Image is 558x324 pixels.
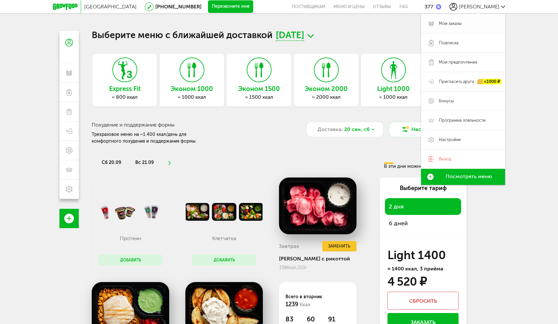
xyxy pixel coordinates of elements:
div: Трехразовое меню на ~1 400 ккал/день для комфортного похудения и поддержания формы [92,131,216,145]
span: 1239 [285,301,298,308]
span: [PERSON_NAME] [459,4,500,10]
div: 338 210 [279,265,356,270]
span: Бонусы [439,98,454,104]
a: Пригласить друга +1000 ₽ [421,72,505,91]
a: Мои заказы [421,14,505,33]
h1: Выберите меню с ближайшей доставкой [92,31,466,41]
span: Выход [439,156,451,162]
span: 91 [328,315,349,323]
span: [DATE] [276,31,304,41]
h3: Express Fit [92,85,157,92]
a: [PHONE_NUMBER] [155,4,201,10]
img: big_tsROXB5P9kwqKV4s.png [279,177,356,234]
a: Бонусы [421,91,505,111]
div: 4 520 ₽ [387,277,427,287]
span: сб 20.09 [102,160,121,165]
a: Выход [421,149,505,169]
span: Программа лояльности [439,117,486,123]
div: Всего в вторник [285,293,350,309]
div: ≈ 1500 ккал [227,94,291,100]
button: Настроить меню [389,122,466,137]
a: Подписка [421,33,505,53]
h3: Light 1400 [387,250,459,260]
span: Доставка: [317,126,343,133]
span: 83 [285,315,307,323]
span: Мои заказы [439,21,462,26]
div: Выберите тариф [385,184,461,192]
span: Ккал [300,302,310,308]
span: [GEOGRAPHIC_DATA] [84,4,137,10]
div: ≈ 1000 ккал [361,94,426,100]
span: Настройки [439,137,461,143]
div: ≈ 800 ккал [92,94,157,100]
h3: Эконом 1000 [160,85,224,92]
h3: Эконом 2000 [294,85,358,92]
a: Посмотреть меню [421,169,505,185]
span: 6 дней [389,219,457,228]
div: ≈ 2000 ккал [294,94,358,100]
h3: Light 1000 [361,85,426,92]
div: В эти дни можно менять меню [384,162,464,169]
span: г [305,265,307,270]
span: Пригласить друга [439,79,474,85]
span: ≈ 1400 ккал, 3 приёма [387,266,443,272]
div: [PERSON_NAME] с рикоттой [279,256,356,262]
h3: Похудение и поддержание формы [92,122,292,128]
div: +1000 ₽ [477,79,502,84]
button: Заменить [322,241,356,252]
span: 60 [307,315,328,323]
img: bonus_b.cdccf46.png [436,4,441,9]
p: Протеин [105,235,156,241]
button: Перезвоните мне [208,0,253,13]
p: Клетчатка [199,235,250,241]
a: Мои предпочтения [421,53,505,72]
span: Мои предпочтения [439,59,477,65]
div: ≈ 1000 ккал [160,94,224,100]
h3: Эконом 1500 [227,85,291,92]
span: Ккал, [287,265,297,270]
a: Настройки [421,130,505,149]
span: Подписка [439,40,459,46]
button: Сбросить [387,292,459,310]
span: 2 дня [389,202,457,211]
span: 20 сен, сб [344,126,370,133]
span: Посмотреть меню [446,174,492,179]
button: Добавить [98,254,162,266]
a: Программа лояльности [421,111,505,130]
span: вс 21.09 [135,160,154,165]
div: 377 [425,4,433,10]
h3: Завтрак [279,243,299,249]
button: Добавить [192,254,256,266]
